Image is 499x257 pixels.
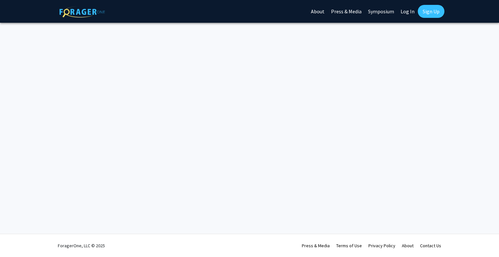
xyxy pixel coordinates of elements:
[418,5,444,18] a: Sign Up
[302,243,330,249] a: Press & Media
[59,6,105,18] img: ForagerOne Logo
[420,243,441,249] a: Contact Us
[58,234,105,257] div: ForagerOne, LLC © 2025
[368,243,395,249] a: Privacy Policy
[402,243,414,249] a: About
[336,243,362,249] a: Terms of Use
